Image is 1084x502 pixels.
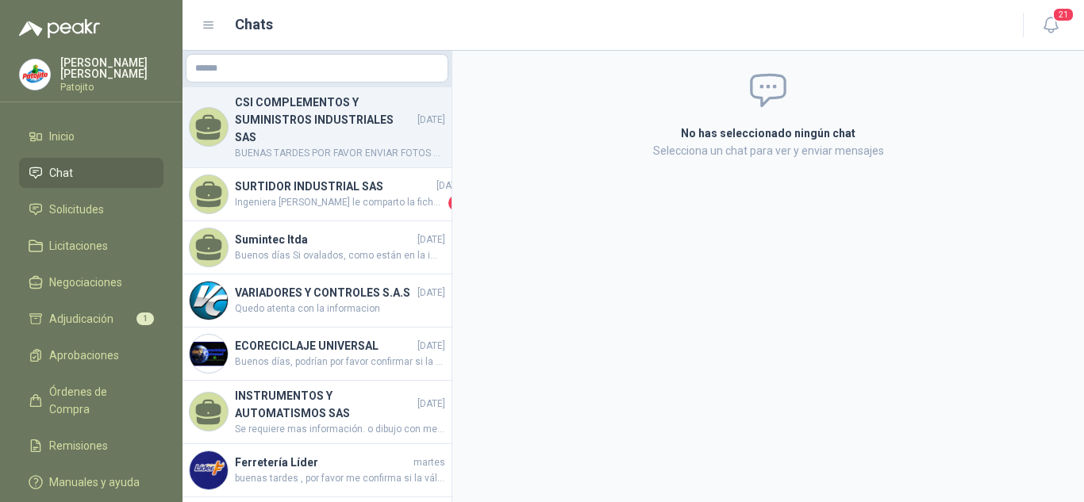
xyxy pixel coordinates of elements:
h2: No has seleccionado ningún chat [491,125,1045,142]
img: Logo peakr [19,19,100,38]
a: Company LogoECORECICLAJE UNIVERSAL[DATE]Buenos días, podrían por favor confirmar si la caneca es ... [183,328,452,381]
a: Chat [19,158,163,188]
span: Negociaciones [49,274,122,291]
span: Adjudicación [49,310,113,328]
a: Manuales y ayuda [19,467,163,497]
span: 1 [448,195,464,211]
p: [PERSON_NAME] [PERSON_NAME] [60,57,163,79]
a: Aprobaciones [19,340,163,370]
h4: CSI COMPLEMENTOS Y SUMINISTROS INDUSTRIALES SAS [235,94,414,146]
h4: VARIADORES Y CONTROLES S.A.S [235,284,414,301]
a: Remisiones [19,431,163,461]
span: [DATE] [417,113,445,128]
img: Company Logo [20,59,50,90]
span: martes [413,455,445,470]
span: Aprobaciones [49,347,119,364]
span: Ingeniera [PERSON_NAME] le comparto la ficha técnica de la caja reductora [235,195,445,211]
span: [DATE] [417,397,445,412]
a: Inicio [19,121,163,151]
h4: ECORECICLAJE UNIVERSAL [235,337,414,354]
a: Licitaciones [19,231,163,261]
span: [DATE] [417,285,445,301]
span: [DATE] [417,232,445,247]
span: Órdenes de Compra [49,383,148,418]
a: Company LogoFerretería Lídermartesbuenas tardes , por favor me confirma si la válvula que estás c... [183,444,452,497]
a: Solicitudes [19,194,163,224]
button: 21 [1036,11,1065,40]
span: Se requiere mas información. o dibujo con medidas long. bulbo,diámetro adaptador , temperatura má... [235,422,445,437]
a: SURTIDOR INDUSTRIAL SAS[DATE]Ingeniera [PERSON_NAME] le comparto la ficha técnica de la caja redu... [183,168,452,221]
span: Inicio [49,128,75,145]
img: Company Logo [190,451,228,489]
span: 1 [136,312,154,325]
a: CSI COMPLEMENTOS Y SUMINISTROS INDUSTRIALES SAS[DATE]BUENAS TARDES POR FAVOR ENVIAR FOTOS DE LA P... [183,87,452,168]
span: Manuales y ayuda [49,473,140,491]
span: Quedo atenta con la informacion [235,301,445,316]
span: Buenos días Si ovalados, como están en la imagen [235,248,445,263]
h4: Sumintec ltda [235,231,414,248]
span: 21 [1052,7,1074,22]
p: Patojito [60,82,163,92]
a: Negociaciones [19,267,163,297]
p: Selecciona un chat para ver y enviar mensajes [491,142,1045,159]
span: BUENAS TARDES POR FAVOR ENVIAR FOTOS DE LA PLACA DEL MOTOREDUCTOR CORRESPONDIENTE A LA SOL054695,... [235,146,445,161]
a: Sumintec ltda[DATE]Buenos días Si ovalados, como están en la imagen [183,221,452,274]
a: Adjudicación1 [19,304,163,334]
a: Company LogoVARIADORES Y CONTROLES S.A.S[DATE]Quedo atenta con la informacion [183,274,452,328]
span: Chat [49,164,73,182]
h1: Chats [235,13,273,36]
h4: SURTIDOR INDUSTRIAL SAS [235,178,433,195]
span: Remisiones [49,437,108,454]
span: Licitaciones [49,237,108,255]
span: [DATE] [436,178,464,194]
span: [DATE] [417,339,445,354]
img: Company Logo [190,335,228,373]
a: INSTRUMENTOS Y AUTOMATISMOS SAS[DATE]Se requiere mas información. o dibujo con medidas long. bulb... [183,381,452,444]
h4: Ferretería Líder [235,454,410,471]
span: Buenos días, podrían por favor confirmar si la caneca es de 55 galones y no 50 litros? [235,354,445,370]
h4: INSTRUMENTOS Y AUTOMATISMOS SAS [235,387,414,422]
span: buenas tardes , por favor me confirma si la válvula que estás cotizando es en bronce ya que la re... [235,471,445,486]
span: Solicitudes [49,201,104,218]
a: Órdenes de Compra [19,377,163,424]
img: Company Logo [190,282,228,320]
